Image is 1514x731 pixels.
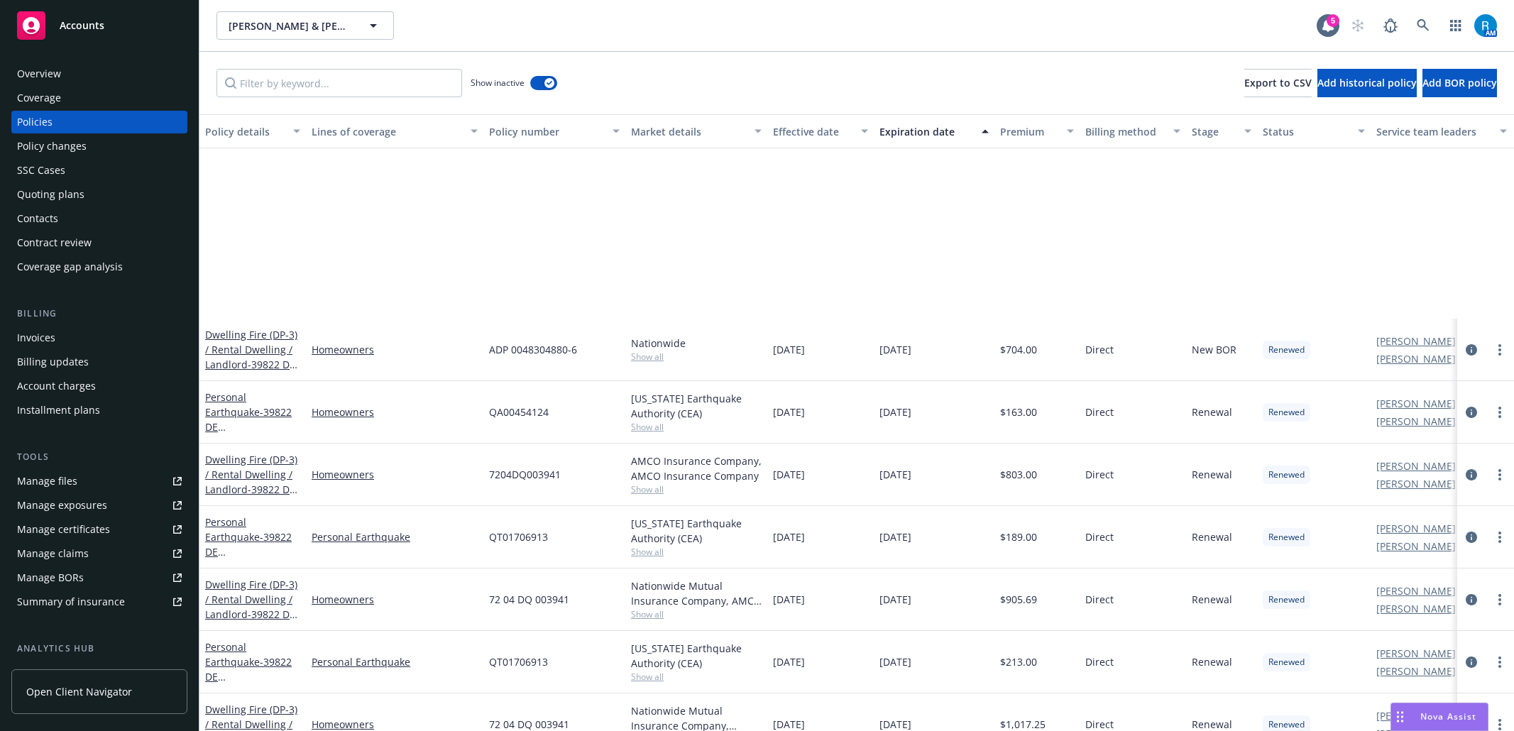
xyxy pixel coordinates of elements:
[631,391,762,421] div: [US_STATE] Earthquake Authority (CEA)
[773,529,805,544] span: [DATE]
[1085,405,1114,419] span: Direct
[1317,69,1417,97] button: Add historical policy
[1257,114,1371,148] button: Status
[205,608,300,681] span: - 39822 DE [GEOGRAPHIC_DATA][PERSON_NAME]-6095
[17,183,84,206] div: Quoting plans
[489,654,548,669] span: QT01706913
[17,542,89,565] div: Manage claims
[879,467,911,482] span: [DATE]
[879,342,911,357] span: [DATE]
[216,69,462,97] input: Filter by keyword...
[489,342,577,357] span: ADP 0048304880-6
[1463,341,1480,358] a: circleInformation
[1376,646,1456,661] a: [PERSON_NAME]
[1192,342,1236,357] span: New BOR
[1085,467,1114,482] span: Direct
[1376,539,1456,554] a: [PERSON_NAME]
[11,375,187,397] a: Account charges
[1463,466,1480,483] a: circleInformation
[489,467,561,482] span: 7204DQ003941
[1192,592,1232,607] span: Renewal
[631,351,762,363] span: Show all
[1268,343,1305,356] span: Renewed
[773,467,805,482] span: [DATE]
[216,11,394,40] button: [PERSON_NAME] & [PERSON_NAME]
[1474,14,1497,37] img: photo
[1000,124,1058,139] div: Premium
[11,566,187,589] a: Manage BORs
[11,207,187,230] a: Contacts
[11,450,187,464] div: Tools
[17,399,100,422] div: Installment plans
[17,207,58,230] div: Contacts
[205,578,300,681] a: Dwelling Fire (DP-3) / Rental Dwelling / Landlord
[879,529,911,544] span: [DATE]
[1371,114,1513,148] button: Service team leaders
[11,159,187,182] a: SSC Cases
[312,342,478,357] a: Homeowners
[631,671,762,683] span: Show all
[1491,404,1508,421] a: more
[1192,467,1232,482] span: Renewal
[1085,592,1114,607] span: Direct
[1000,654,1037,669] span: $213.00
[1422,76,1497,89] span: Add BOR policy
[1376,11,1405,40] a: Report a Bug
[1491,591,1508,608] a: more
[17,566,84,589] div: Manage BORs
[1376,396,1456,411] a: [PERSON_NAME]
[489,529,548,544] span: QT01706913
[489,405,549,419] span: QA00454124
[17,231,92,254] div: Contract review
[1085,529,1114,544] span: Direct
[11,87,187,109] a: Coverage
[631,578,762,608] div: Nationwide Mutual Insurance Company, AMCO Insurance Company
[11,183,187,206] a: Quoting plans
[1000,467,1037,482] span: $803.00
[312,654,478,669] a: Personal Earthquake
[1192,405,1232,419] span: Renewal
[11,6,187,45] a: Accounts
[1491,654,1508,671] a: more
[1376,351,1456,366] a: [PERSON_NAME]
[312,529,478,544] a: Personal Earthquake
[1376,458,1456,473] a: [PERSON_NAME]
[1000,529,1037,544] span: $189.00
[1376,124,1491,139] div: Service team leaders
[1376,476,1456,491] a: [PERSON_NAME]
[773,342,805,357] span: [DATE]
[483,114,625,148] button: Policy number
[773,592,805,607] span: [DATE]
[1376,664,1456,678] a: [PERSON_NAME]
[205,358,300,431] span: - 39822 DE [GEOGRAPHIC_DATA][PERSON_NAME]-6095
[874,114,994,148] button: Expiration date
[11,255,187,278] a: Coverage gap analysis
[60,20,104,31] span: Accounts
[1390,703,1488,731] button: Nova Assist
[26,684,132,699] span: Open Client Navigator
[773,405,805,419] span: [DATE]
[17,87,61,109] div: Coverage
[471,77,525,89] span: Show inactive
[11,590,187,613] a: Summary of insurance
[1000,405,1037,419] span: $163.00
[631,546,762,558] span: Show all
[489,124,604,139] div: Policy number
[312,467,478,482] a: Homeowners
[1376,601,1456,616] a: [PERSON_NAME]
[205,328,300,431] a: Dwelling Fire (DP-3) / Rental Dwelling / Landlord
[1085,124,1165,139] div: Billing method
[312,124,462,139] div: Lines of coverage
[1409,11,1437,40] a: Search
[17,470,77,493] div: Manage files
[205,515,300,618] a: Personal Earthquake
[767,114,874,148] button: Effective date
[17,159,65,182] div: SSC Cases
[11,135,187,158] a: Policy changes
[631,421,762,433] span: Show all
[11,307,187,321] div: Billing
[17,111,53,133] div: Policies
[17,135,87,158] div: Policy changes
[17,494,107,517] div: Manage exposures
[1085,342,1114,357] span: Direct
